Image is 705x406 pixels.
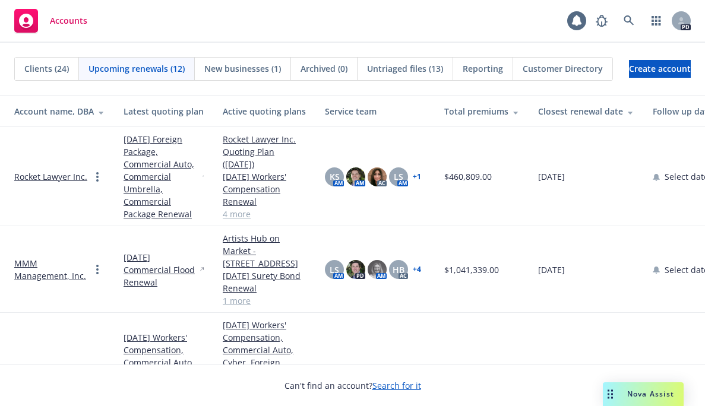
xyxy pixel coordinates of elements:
a: Switch app [644,9,668,33]
span: Can't find an account? [284,379,421,392]
a: Search [617,9,641,33]
img: photo [368,167,387,186]
a: [DATE] Workers' Compensation Renewal [223,170,306,208]
span: $460,809.00 [444,170,492,183]
a: + 4 [413,266,421,273]
a: [DATE] Surety Bond Renewal [223,269,306,294]
button: Nova Assist [603,382,684,406]
a: Report a Bug [590,9,614,33]
span: KS [330,170,340,183]
a: Accounts [10,4,92,37]
span: Clients (24) [24,62,69,75]
span: Archived (0) [301,62,347,75]
img: photo [346,260,365,279]
span: [DATE] [538,264,565,276]
a: Rocket Lawyer Inc. Quoting Plan ([DATE]) [223,133,306,170]
span: New businesses (1) [204,62,281,75]
span: HB [393,264,404,276]
a: 1 more [223,294,306,307]
div: Active quoting plans [223,105,306,118]
a: + 1 [413,173,421,180]
span: [DATE] [538,170,565,183]
span: Customer Directory [523,62,603,75]
a: [DATE] Commercial Flood Renewal [124,251,198,288]
a: 4 more [223,208,306,220]
span: $1,041,339.00 [444,264,499,276]
div: Drag to move [603,382,618,406]
div: Account name, DBA [14,105,105,118]
img: photo [346,167,365,186]
span: Reporting [463,62,503,75]
a: Rocket Lawyer Inc. [14,170,87,183]
span: Accounts [50,16,87,26]
a: MMM Management, Inc. [14,257,90,282]
span: Create account [629,58,691,80]
div: Total premiums [444,105,519,118]
div: Service team [325,105,425,118]
div: Closest renewal date [538,105,634,118]
a: Search for it [372,380,421,391]
a: Artists Hub on Market - [STREET_ADDRESS] [223,232,306,269]
a: Create account [629,60,691,78]
span: Untriaged files (13) [367,62,443,75]
span: LS [394,170,403,183]
img: photo [368,260,387,279]
a: Open options [90,262,105,277]
a: [DATE] Foreign Package, Commercial Auto, Commercial Umbrella, Commercial Package Renewal [124,133,200,220]
span: LS [330,264,339,276]
span: Nova Assist [627,389,674,399]
a: Open options [90,170,105,184]
div: Latest quoting plan [124,105,204,118]
span: Upcoming renewals (12) [88,62,185,75]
